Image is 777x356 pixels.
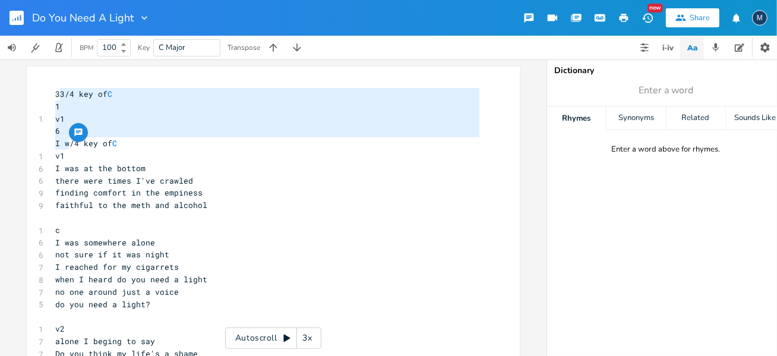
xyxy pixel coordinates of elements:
[690,12,710,23] div: Share
[138,44,150,51] div: Key
[55,249,169,260] span: not sure if it was night
[32,12,134,23] span: Do You Need A Light
[752,4,767,31] button: M
[547,106,606,130] div: Rhymes
[55,323,65,334] span: v2
[55,163,146,174] span: I was at the bottom
[612,144,721,155] div: Enter a word above for rhymes.
[647,4,663,12] div: New
[666,8,719,27] button: Share
[55,336,155,346] span: alone I beging to say
[55,150,65,161] span: v1
[297,327,318,349] div: 3x
[108,89,112,99] span: C
[80,45,93,51] div: BPM
[639,84,693,97] span: Enter a word
[112,138,117,149] span: C
[55,138,117,149] span: I w/4 key of
[636,7,659,29] button: New
[55,225,60,235] span: c
[55,125,60,136] span: 6
[55,187,203,198] span: finding comfort in the empiness
[55,114,65,124] span: v1
[55,101,60,112] span: 1
[228,44,260,51] div: Transpose
[55,237,155,248] span: I was somewhere alone
[752,10,767,26] div: Marketa
[225,327,321,349] div: Autoscroll
[55,262,179,272] span: I reached for my cigarrets
[55,175,193,186] span: there were times I've crawled
[55,89,112,99] span: 33/4 key of
[55,200,207,210] span: faithful to the meth and alcohol
[159,42,185,53] span: C Major
[55,286,179,297] span: no one around just a voice
[607,106,665,130] div: Synonyms
[55,274,207,285] span: when I heard do you need a light
[55,299,150,310] span: do you need a light?
[667,106,725,130] div: Related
